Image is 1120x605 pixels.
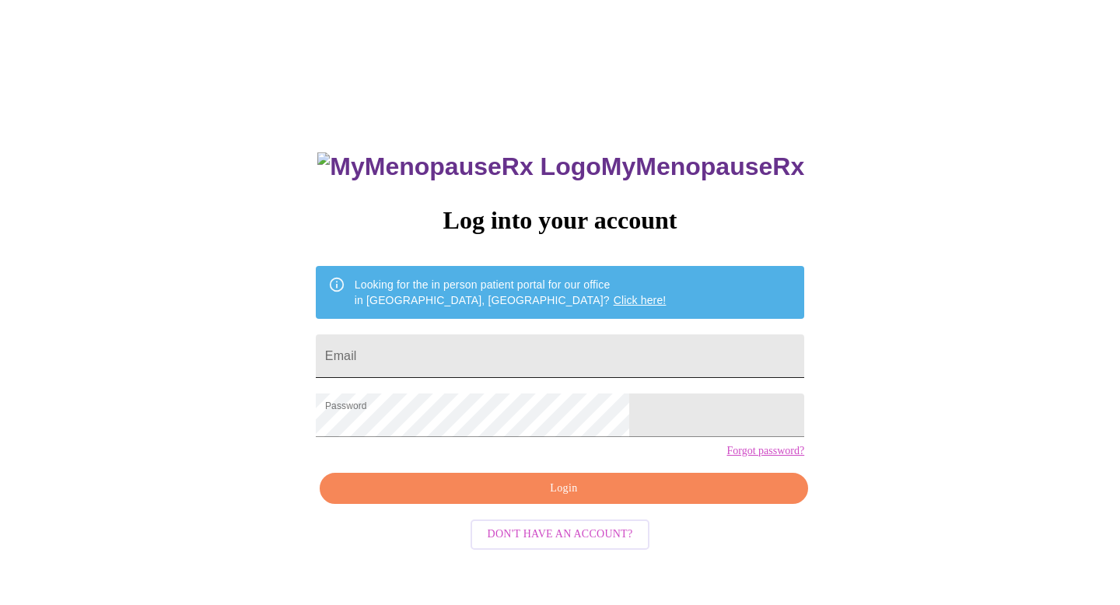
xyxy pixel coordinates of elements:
[488,525,633,544] span: Don't have an account?
[467,526,654,540] a: Don't have an account?
[726,445,804,457] a: Forgot password?
[320,473,808,505] button: Login
[614,294,667,306] a: Click here!
[317,152,600,181] img: MyMenopauseRx Logo
[338,479,790,498] span: Login
[317,152,804,181] h3: MyMenopauseRx
[471,519,650,550] button: Don't have an account?
[355,271,667,314] div: Looking for the in person patient portal for our office in [GEOGRAPHIC_DATA], [GEOGRAPHIC_DATA]?
[316,206,804,235] h3: Log into your account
